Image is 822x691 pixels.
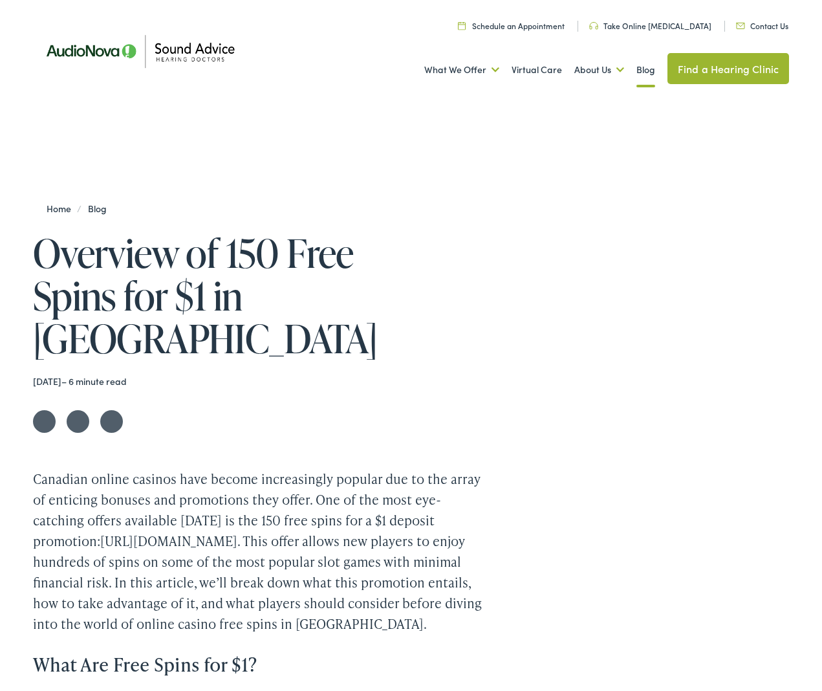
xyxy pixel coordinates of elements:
[67,410,89,433] a: Share on Facebook
[736,20,788,31] a: Contact Us
[100,532,237,550] a: [URL][DOMAIN_NAME]
[100,410,123,433] a: Share on LinkedIn
[47,202,77,215] a: Home
[512,46,562,94] a: Virtual Care
[458,21,466,30] img: Calendar icon in a unique green color, symbolizing scheduling or date-related features.
[736,23,745,29] img: Icon representing mail communication in a unique green color, indicative of contact or communicat...
[33,375,61,388] time: [DATE]
[47,202,113,215] span: /
[424,46,499,94] a: What We Offer
[667,53,789,84] a: Find a Hearing Clinic
[589,22,598,30] img: Headphone icon in a unique green color, suggesting audio-related services or features.
[33,468,487,634] p: Canadian online casinos have become increasingly popular due to the array of enticing bonuses and...
[33,376,381,387] div: – 6 minute read
[589,20,711,31] a: Take Online [MEDICAL_DATA]
[574,46,624,94] a: About Us
[81,202,113,215] a: Blog
[636,46,655,94] a: Blog
[33,410,56,433] a: Share on Twitter
[33,232,381,360] h1: Overview of 150 Free Spins for $1 in [GEOGRAPHIC_DATA]
[33,653,487,675] h3: What Are Free Spins for $1?
[458,20,565,31] a: Schedule an Appointment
